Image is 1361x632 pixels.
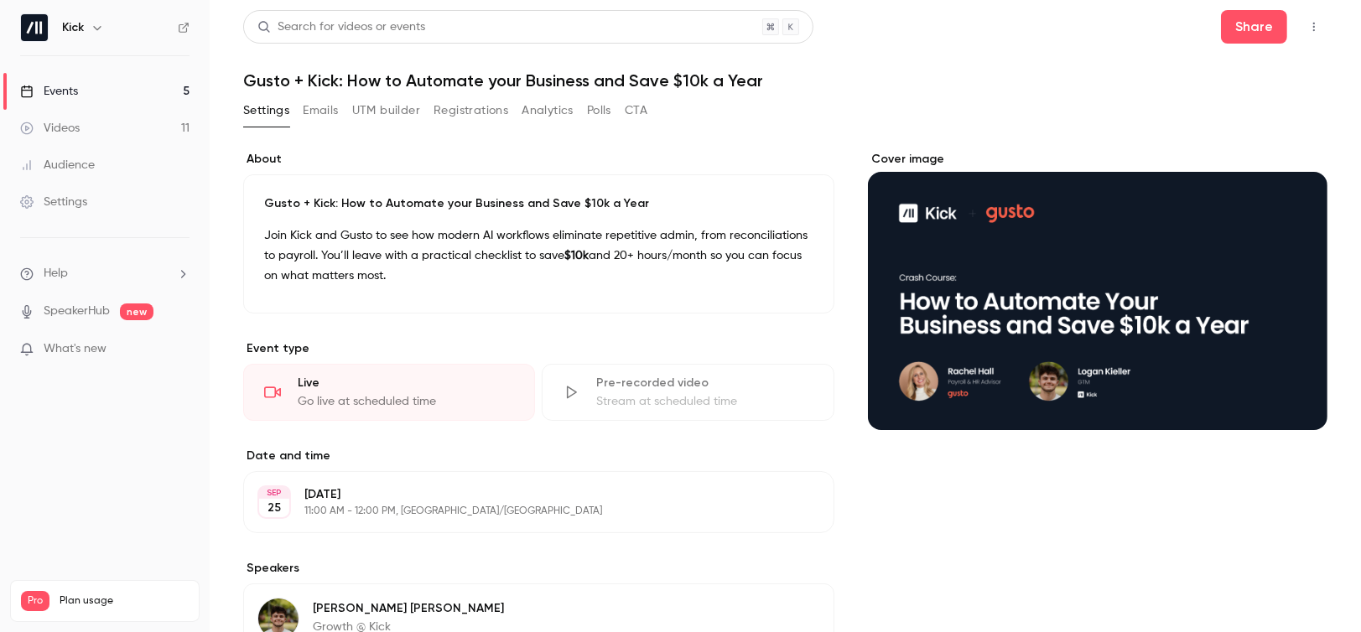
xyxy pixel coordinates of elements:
p: [DATE] [304,486,745,503]
span: Help [44,265,68,282]
div: Search for videos or events [257,18,425,36]
a: SpeakerHub [44,303,110,320]
button: Analytics [522,97,574,124]
div: Settings [20,194,87,210]
div: Videos [20,120,80,137]
h6: Kick [62,19,84,36]
iframe: Noticeable Trigger [169,342,190,357]
button: CTA [625,97,647,124]
div: Live [298,375,514,391]
label: Speakers [243,560,834,577]
h1: Gusto + Kick: How to Automate your Business and Save $10k a Year [243,70,1327,91]
div: Pre-recorded videoStream at scheduled time [542,364,834,421]
span: Plan usage [60,594,189,608]
section: Cover image [868,151,1327,430]
div: Stream at scheduled time [596,393,813,410]
label: Date and time [243,448,834,464]
span: Pro [21,591,49,611]
p: Join Kick and Gusto to see how modern AI workflows eliminate repetitive admin, from reconciliatio... [264,225,813,286]
button: Share [1221,10,1287,44]
button: Settings [243,97,289,124]
p: Gusto + Kick: How to Automate your Business and Save $10k a Year [264,195,813,212]
strong: $10k [564,250,589,262]
span: What's new [44,340,106,358]
button: UTM builder [352,97,420,124]
button: Emails [303,97,338,124]
li: help-dropdown-opener [20,265,190,282]
div: Pre-recorded video [596,375,813,391]
label: About [243,151,834,168]
div: LiveGo live at scheduled time [243,364,535,421]
button: Registrations [434,97,508,124]
span: new [120,303,153,320]
p: [PERSON_NAME] [PERSON_NAME] [313,600,504,617]
p: 11:00 AM - 12:00 PM, [GEOGRAPHIC_DATA]/[GEOGRAPHIC_DATA] [304,505,745,518]
div: SEP [259,487,289,499]
p: Event type [243,340,834,357]
img: Kick [21,14,48,41]
div: Go live at scheduled time [298,393,514,410]
button: Polls [587,97,611,124]
div: Audience [20,157,95,174]
div: Events [20,83,78,100]
label: Cover image [868,151,1327,168]
p: 25 [268,500,281,516]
